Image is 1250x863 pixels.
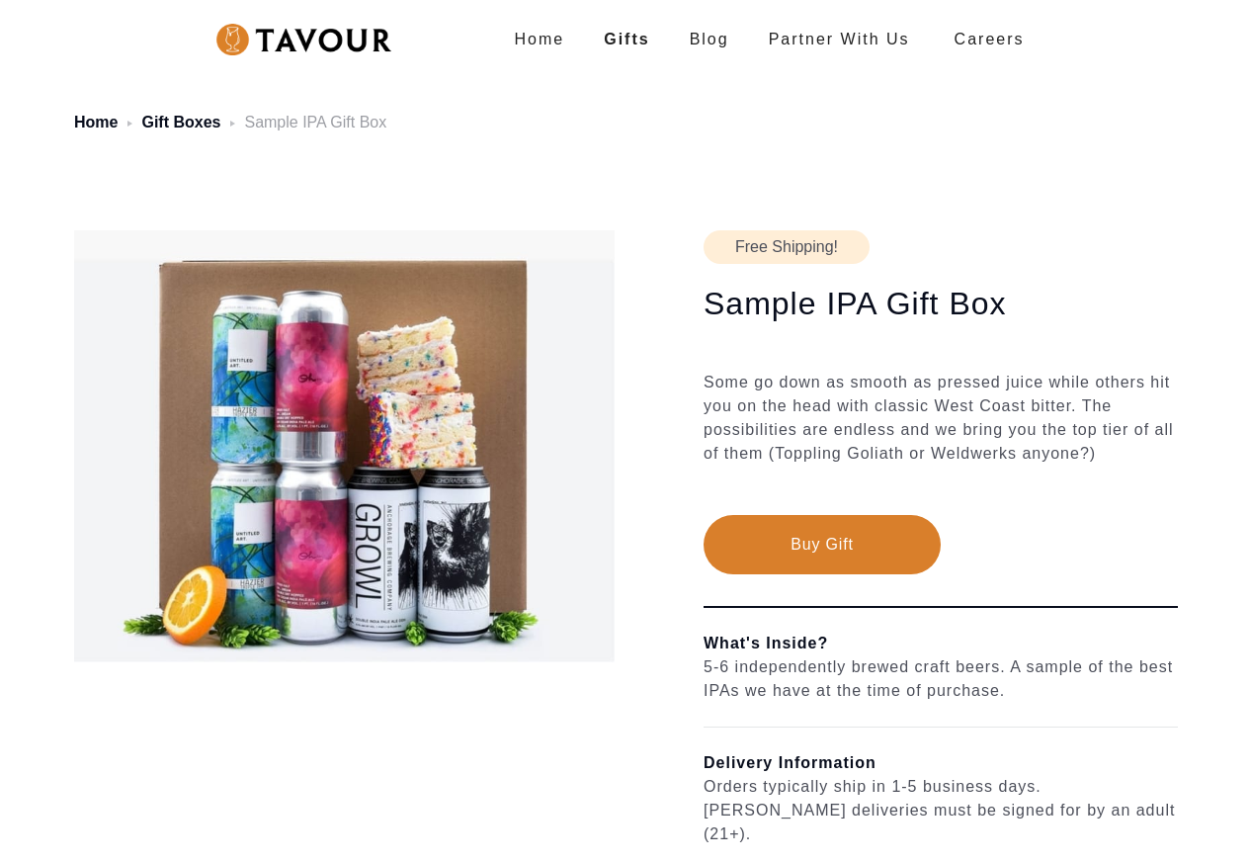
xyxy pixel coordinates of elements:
[704,371,1178,515] div: Some go down as smooth as pressed juice while others hit you on the head with classic West Coast ...
[670,20,749,59] a: Blog
[955,20,1025,59] strong: Careers
[704,655,1178,703] div: 5-6 independently brewed craft beers. A sample of the best IPAs we have at the time of purchase.
[74,114,118,130] a: Home
[704,284,1178,323] h1: Sample IPA Gift Box
[704,515,941,574] button: Buy Gift
[930,12,1040,67] a: Careers
[704,775,1178,846] div: Orders typically ship in 1-5 business days. [PERSON_NAME] deliveries must be signed for by an adu...
[704,632,1178,655] h6: What's Inside?
[515,31,565,47] strong: Home
[495,20,585,59] a: Home
[141,114,220,130] a: Gift Boxes
[704,751,1178,775] h6: Delivery Information
[244,111,386,134] div: Sample IPA Gift Box
[584,20,669,59] a: Gifts
[749,20,930,59] a: partner with us
[704,230,870,264] div: Free Shipping!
